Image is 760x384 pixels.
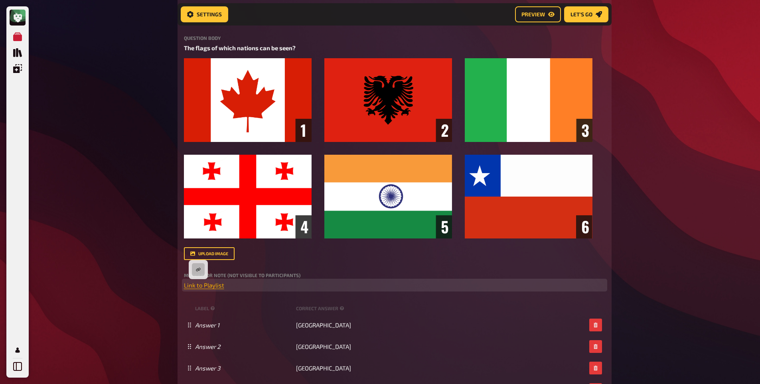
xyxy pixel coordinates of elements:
img: 1 (4) [184,58,592,238]
small: correct answer [296,305,346,312]
span: The flags of which nations can be seen? [184,44,296,51]
a: Settings [181,6,228,22]
i: Answer 1 [195,321,219,329]
i: Answer 2 [195,343,220,350]
i: Answer 3 [195,364,220,372]
a: Link to Playlist [184,282,224,289]
a: Quiz Sammlung [10,45,26,61]
a: Let's go [564,6,608,22]
button: upload image [184,247,235,260]
span: Settings [197,12,222,17]
span: [GEOGRAPHIC_DATA] [296,321,351,329]
a: Preview [515,6,561,22]
a: Meine Quizze [10,29,26,45]
span: [GEOGRAPHIC_DATA] [296,364,351,372]
a: Mein Konto [10,342,26,358]
span: [GEOGRAPHIC_DATA] [296,343,351,350]
span: Preview [521,12,545,17]
label: Question body [184,35,605,40]
span: Let's go [570,12,592,17]
small: label [195,305,293,312]
label: Moderator Note (not visible to participants) [184,273,605,278]
a: Einblendungen [10,61,26,77]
